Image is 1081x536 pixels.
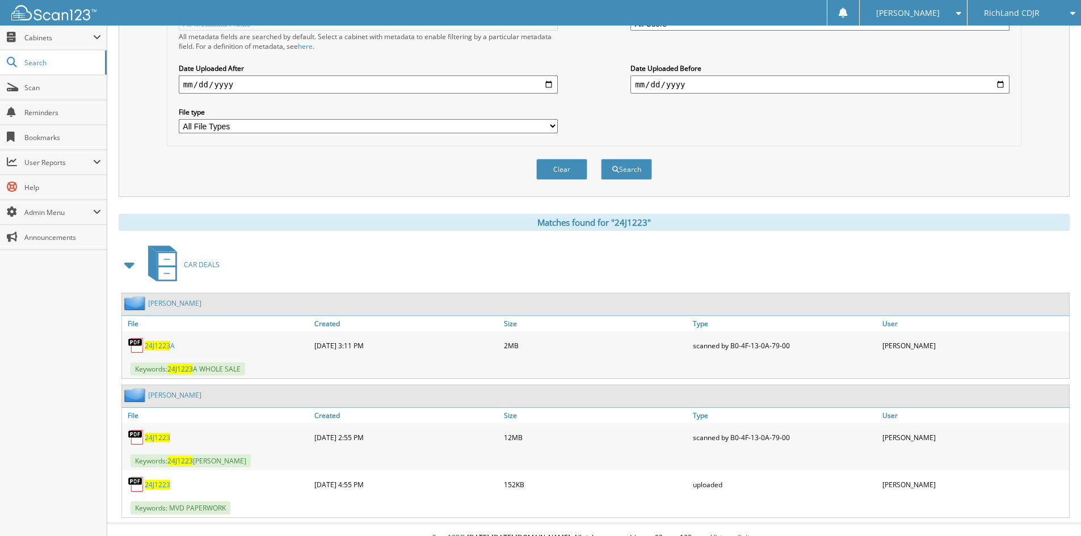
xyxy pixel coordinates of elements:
[690,473,880,496] div: uploaded
[501,473,691,496] div: 152KB
[312,408,501,423] a: Created
[131,501,230,514] span: Keywords: MVD PAPERWORK
[24,83,101,92] span: Scan
[690,334,880,357] div: scanned by B0-4F-13-0A-79-00
[128,337,145,354] img: PDF.png
[24,208,93,217] span: Admin Menu
[880,334,1069,357] div: [PERSON_NAME]
[145,341,175,351] a: 24J1223A
[24,183,101,192] span: Help
[536,159,587,180] button: Clear
[122,408,312,423] a: File
[141,242,220,287] a: CAR DEALS
[148,298,201,308] a: [PERSON_NAME]
[145,433,170,442] a: 24J1223
[880,408,1069,423] a: User
[167,364,193,374] span: 24J1223
[122,316,312,331] a: File
[24,158,93,167] span: User Reports
[179,107,558,117] label: File type
[630,64,1010,73] label: Date Uploaded Before
[24,108,101,117] span: Reminders
[984,10,1040,16] span: RichLand CDJR
[179,64,558,73] label: Date Uploaded After
[690,408,880,423] a: Type
[145,341,170,351] span: 24J1223
[601,159,652,180] button: Search
[24,233,101,242] span: Announcements
[690,426,880,449] div: scanned by B0-4F-13-0A-79-00
[312,473,501,496] div: [DATE] 4:55 PM
[880,426,1069,449] div: [PERSON_NAME]
[298,41,313,51] a: here
[312,426,501,449] div: [DATE] 2:55 PM
[119,214,1070,231] div: Matches found for "24J1223"
[1024,482,1081,536] iframe: Chat Widget
[124,388,148,402] img: folder2.png
[131,362,245,375] span: Keywords: A WHOLE SALE
[128,429,145,446] img: PDF.png
[167,456,193,466] span: 24J1223
[24,133,101,142] span: Bookmarks
[24,58,99,67] span: Search
[179,75,558,94] input: start
[312,316,501,331] a: Created
[179,32,558,51] div: All metadata fields are searched by default. Select a cabinet with metadata to enable filtering b...
[876,10,940,16] span: [PERSON_NAME]
[501,408,691,423] a: Size
[501,334,691,357] div: 2MB
[630,75,1010,94] input: end
[148,390,201,400] a: [PERSON_NAME]
[124,296,148,310] img: folder2.png
[312,334,501,357] div: [DATE] 3:11 PM
[880,316,1069,331] a: User
[145,480,170,489] a: 24J1223
[24,33,93,43] span: Cabinets
[880,473,1069,496] div: [PERSON_NAME]
[690,316,880,331] a: Type
[501,426,691,449] div: 12MB
[184,260,220,269] span: CAR DEALS
[128,476,145,493] img: PDF.png
[131,454,251,467] span: Keywords: [PERSON_NAME]
[501,316,691,331] a: Size
[11,5,96,20] img: scan123-logo-white.svg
